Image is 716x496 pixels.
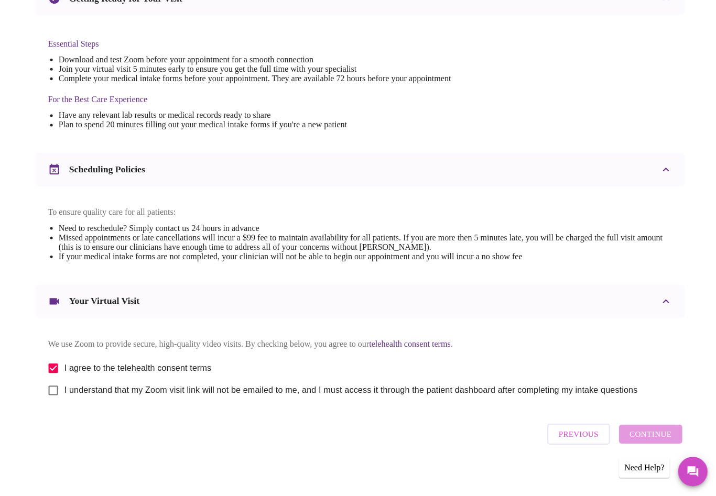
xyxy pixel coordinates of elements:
[35,283,681,316] div: Your Virtual Visit
[58,64,448,73] li: Join your virtual visit 5 minutes early to ensure you get the full time with your specialist
[544,421,606,442] button: Previous
[48,206,668,216] p: To ensure quality care for all patients:
[48,39,448,48] h4: Essential Steps
[58,73,448,83] li: Complete your medical intake forms before your appointment. They are available 72 hours before yo...
[367,337,448,346] a: telehealth consent terms
[58,232,668,250] li: Missed appointments or late cancellations will incur a $99 fee to maintain availability for all p...
[58,110,448,119] li: Have any relevant lab results or medical records ready to share
[48,337,668,347] p: We use Zoom to provide secure, high-quality video visits. By checking below, you agree to our .
[64,360,210,372] span: I agree to the telehealth consent terms
[58,222,668,232] li: Need to reschedule? Simply contact us 24 hours in advance
[48,94,448,104] h4: For the Best Care Experience
[35,152,681,185] div: Scheduling Policies
[69,294,139,305] h3: Your Virtual Visit
[556,425,595,438] span: Previous
[58,119,448,129] li: Plan to spend 20 minutes filling out your medical intake forms if you're a new patient
[69,163,144,174] h3: Scheduling Policies
[58,54,448,64] li: Download and test Zoom before your appointment for a smooth connection
[58,250,668,260] li: If your medical intake forms are not completed, your clinician will not be able to begin our appo...
[615,455,666,475] div: Need Help?
[674,454,703,483] button: Messages
[64,382,634,394] span: I understand that my Zoom visit link will not be emailed to me, and I must access it through the ...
